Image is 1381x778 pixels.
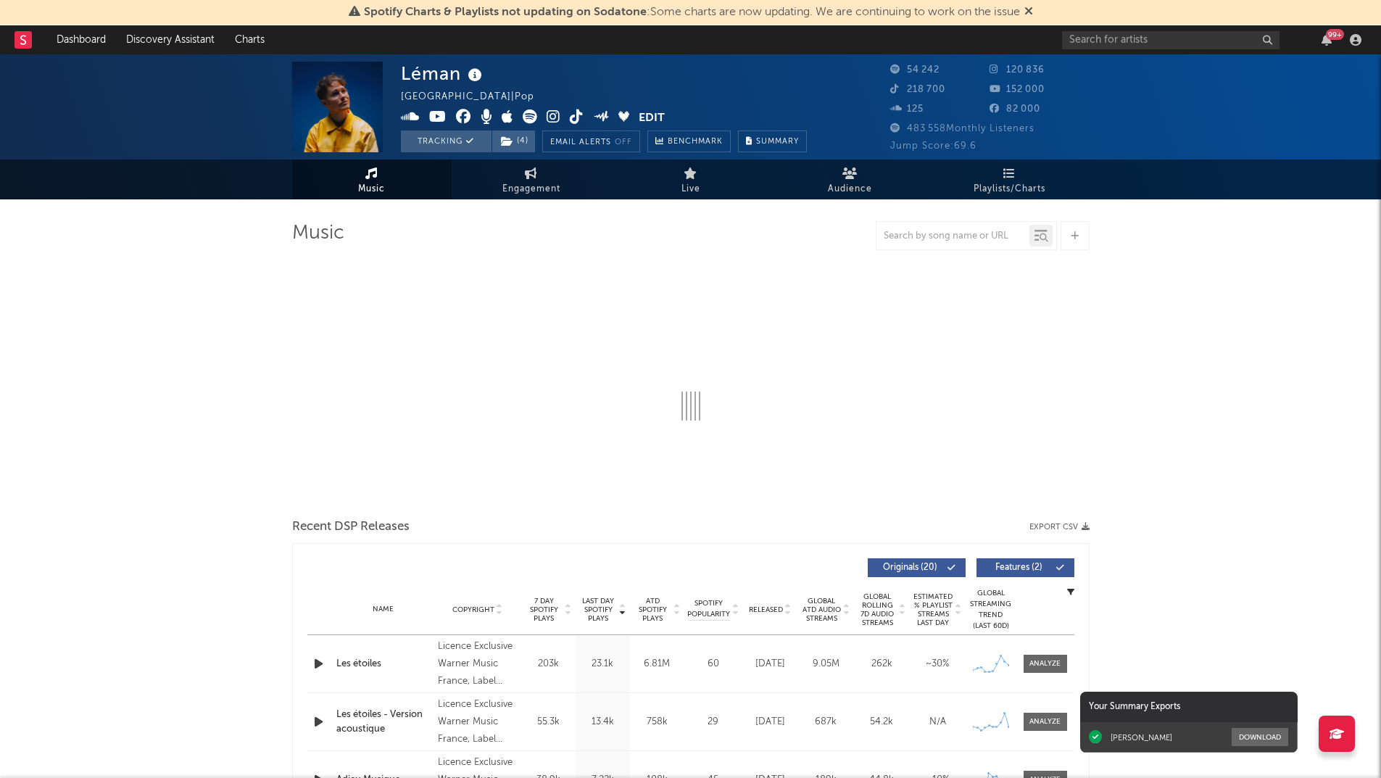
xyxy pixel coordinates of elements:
span: Live [681,181,700,198]
div: 687k [802,715,850,729]
div: Léman [401,62,486,86]
a: Les étoiles - Version acoustique [336,708,431,736]
button: Originals(20) [868,558,966,577]
span: Last Day Spotify Plays [579,597,618,623]
span: Copyright [452,605,494,614]
div: Licence Exclusive Warner Music France, Label Parlophone, © 2025 BONJOUR MUSIQUE [438,696,517,748]
span: : Some charts are now updating. We are continuing to work on the issue [364,7,1020,18]
div: 203k [525,657,572,671]
span: Playlists/Charts [974,181,1045,198]
span: 120 836 [990,65,1045,75]
div: [GEOGRAPHIC_DATA] | Pop [401,88,551,106]
input: Search for artists [1062,31,1280,49]
div: 758k [634,715,681,729]
button: Download [1232,728,1288,746]
span: Global Rolling 7D Audio Streams [858,592,897,627]
a: Charts [225,25,275,54]
a: Discovery Assistant [116,25,225,54]
span: Originals ( 20 ) [877,563,944,572]
span: Recent DSP Releases [292,518,410,536]
div: N/A [913,715,962,729]
a: Engagement [452,160,611,199]
button: Export CSV [1029,523,1090,531]
div: 55.3k [525,715,572,729]
a: Live [611,160,771,199]
div: [DATE] [746,657,795,671]
em: Off [615,138,632,146]
div: Global Streaming Trend (Last 60D) [969,588,1013,632]
a: Music [292,160,452,199]
button: 99+ [1322,34,1332,46]
a: Audience [771,160,930,199]
span: 483 558 Monthly Listeners [890,124,1034,133]
span: Spotify Charts & Playlists not updating on Sodatone [364,7,647,18]
input: Search by song name or URL [876,231,1029,242]
div: 23.1k [579,657,626,671]
span: Global ATD Audio Streams [802,597,842,623]
span: ATD Spotify Plays [634,597,672,623]
div: Your Summary Exports [1080,692,1298,722]
span: Jump Score: 69.6 [890,141,976,151]
a: Playlists/Charts [930,160,1090,199]
div: 9.05M [802,657,850,671]
span: Released [749,605,783,614]
div: [DATE] [746,715,795,729]
span: Dismiss [1024,7,1033,18]
span: 82 000 [990,104,1040,114]
span: 152 000 [990,85,1045,94]
span: 218 700 [890,85,945,94]
span: Spotify Popularity [687,598,730,620]
div: 54.2k [858,715,906,729]
button: Email AlertsOff [542,131,640,152]
span: Benchmark [668,133,723,151]
span: Features ( 2 ) [986,563,1053,572]
div: 262k [858,657,906,671]
div: ~ 30 % [913,657,962,671]
span: Estimated % Playlist Streams Last Day [913,592,953,627]
div: 60 [688,657,739,671]
button: Features(2) [976,558,1074,577]
a: Les étoiles [336,657,431,671]
button: Summary [738,131,807,152]
div: [PERSON_NAME] [1111,732,1172,742]
div: Name [336,604,431,615]
div: 99 + [1326,29,1344,40]
a: Benchmark [647,131,731,152]
span: Audience [828,181,872,198]
div: 6.81M [634,657,681,671]
div: 29 [688,715,739,729]
span: Music [358,181,385,198]
a: Dashboard [46,25,116,54]
button: Tracking [401,131,492,152]
div: 13.4k [579,715,626,729]
button: (4) [492,131,535,152]
span: ( 4 ) [492,131,536,152]
span: 125 [890,104,924,114]
div: Licence Exclusive Warner Music France, Label Parlophone, © 2025 BONJOUR MUSIQUE [438,638,517,690]
span: 7 Day Spotify Plays [525,597,563,623]
span: 54 242 [890,65,940,75]
span: Engagement [502,181,560,198]
button: Edit [639,109,665,128]
span: Summary [756,138,799,146]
